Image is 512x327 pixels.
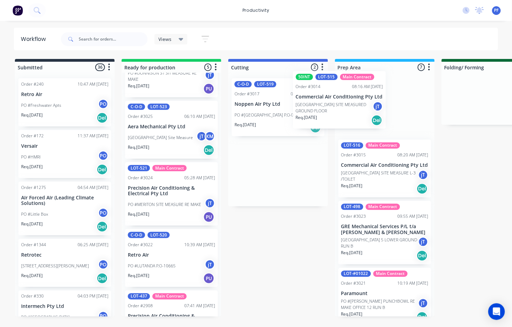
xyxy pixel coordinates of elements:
span: Views [159,35,172,43]
input: Search for orders... [79,32,148,46]
img: Factory [12,5,23,16]
span: PF [494,7,499,14]
div: Workflow [21,35,49,43]
div: Open Intercom Messenger [488,303,505,320]
div: productivity [239,5,273,16]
